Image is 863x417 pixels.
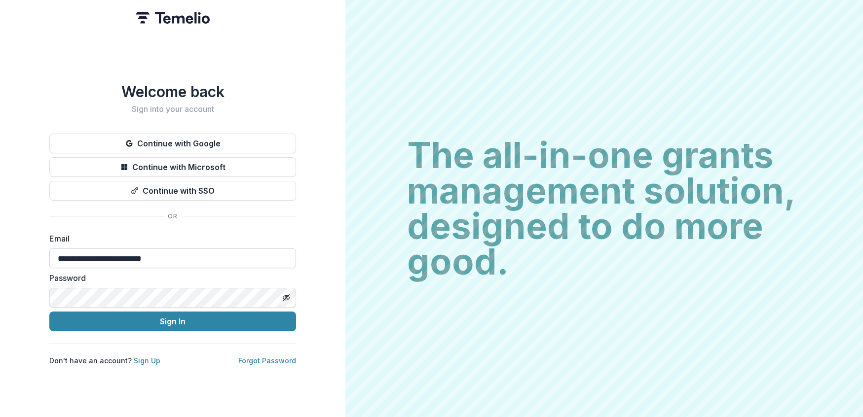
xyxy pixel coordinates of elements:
button: Continue with Google [49,134,296,153]
button: Sign In [49,312,296,331]
button: Continue with Microsoft [49,157,296,177]
label: Password [49,272,290,284]
h1: Welcome back [49,83,296,101]
label: Email [49,233,290,244]
button: Continue with SSO [49,181,296,201]
button: Toggle password visibility [278,290,294,306]
img: Temelio [136,12,210,24]
a: Forgot Password [238,356,296,365]
a: Sign Up [134,356,160,365]
p: Don't have an account? [49,355,160,366]
h2: Sign into your account [49,104,296,114]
